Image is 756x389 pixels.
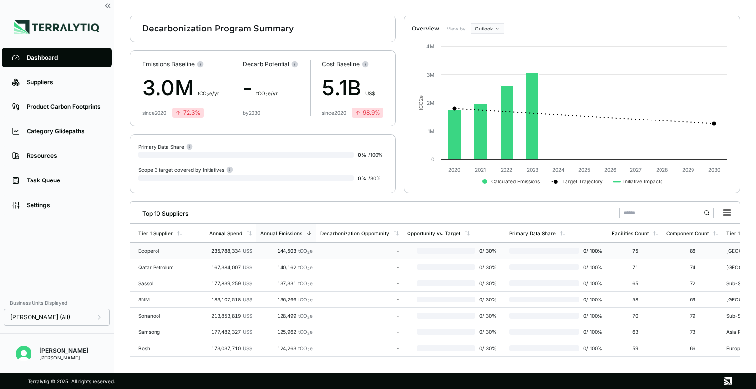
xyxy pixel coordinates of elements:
[320,313,399,319] div: -
[256,90,278,96] span: t CO e/yr
[142,23,294,34] div: Decarbonization Program Summary
[307,315,310,320] sub: 2
[243,297,252,302] span: US$
[666,297,719,302] div: 69
[427,100,434,106] text: 2M
[509,230,556,236] div: Primary Data Share
[265,93,268,97] sub: 2
[209,230,242,236] div: Annual Spend
[138,264,201,270] div: Qatar Petrolum
[475,313,502,319] span: 0 / 30 %
[448,167,460,173] text: 2020
[666,230,709,236] div: Component Count
[307,250,310,255] sub: 2
[666,313,719,319] div: 79
[142,110,166,116] div: since 2020
[243,329,252,335] span: US$
[307,331,310,336] sub: 2
[475,248,502,254] span: 0 / 30 %
[209,264,252,270] div: 167,384,007
[320,264,399,270] div: -
[138,345,201,351] div: Bosh
[298,280,313,286] span: tCO e
[666,345,719,351] div: 66
[207,93,209,97] sub: 2
[612,345,659,351] div: 59
[355,109,380,117] div: 98.9 %
[475,167,486,173] text: 2021
[562,179,603,185] text: Target Trajectory
[209,329,252,335] div: 177,482,327
[623,179,662,185] text: Initiative Impacts
[447,26,467,31] label: View by
[431,156,434,162] text: 0
[260,345,313,351] div: 124,263
[243,264,252,270] span: US$
[260,264,313,270] div: 140,162
[243,313,252,319] span: US$
[579,329,604,335] span: 0 / 100 %
[260,230,302,236] div: Annual Emissions
[209,280,252,286] div: 177,839,259
[298,329,313,335] span: tCO e
[612,230,649,236] div: Facilities Count
[358,152,366,158] span: 0 %
[322,72,383,104] div: 5.1B
[307,299,310,303] sub: 2
[243,60,298,68] div: Decarb Potential
[579,248,604,254] span: 0 / 100 %
[491,179,540,184] text: Calculated Emissions
[320,345,399,351] div: -
[320,248,399,254] div: -
[138,143,193,150] div: Primary Data Share
[412,25,439,32] div: Overview
[298,248,313,254] span: tCO e
[320,329,399,335] div: -
[612,280,659,286] div: 65
[475,280,502,286] span: 0 / 30 %
[27,177,102,184] div: Task Queue
[475,264,502,270] span: 0 / 30 %
[134,206,188,218] div: Top 10 Suppliers
[666,329,719,335] div: 73
[4,297,110,309] div: Business Units Displayed
[298,345,313,351] span: tCO e
[527,167,538,173] text: 2023
[298,297,313,302] span: tCO e
[175,109,201,117] div: 72.3 %
[579,345,604,351] span: 0 / 100 %
[27,127,102,135] div: Category Glidepaths
[682,167,694,173] text: 2029
[407,230,460,236] div: Opportunity vs. Target
[307,267,310,271] sub: 2
[475,345,502,351] span: 0 / 30 %
[579,264,604,270] span: 0 / 100 %
[471,23,504,34] button: Outlook
[368,152,383,158] span: / 100 %
[501,167,512,173] text: 2022
[612,329,659,335] div: 63
[10,313,70,321] span: [PERSON_NAME] (All)
[138,297,201,302] div: 3NM
[630,167,642,173] text: 2027
[612,297,659,302] div: 58
[243,110,260,116] div: by 2030
[427,72,434,78] text: 3M
[138,248,201,254] div: Ecoperol
[666,280,719,286] div: 72
[27,54,102,61] div: Dashboard
[209,297,252,302] div: 183,107,518
[579,297,604,302] span: 0 / 100 %
[426,43,434,49] text: 4M
[243,72,298,104] div: -
[298,264,313,270] span: tCO e
[198,90,219,96] span: t CO e/yr
[365,90,375,96] span: US$
[138,230,173,236] div: Tier 1 Supplier
[16,346,31,361] img: Aayush Gupta
[260,280,313,286] div: 137,331
[307,283,310,287] sub: 2
[27,201,102,209] div: Settings
[579,280,604,286] span: 0 / 100 %
[138,329,201,335] div: Samsong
